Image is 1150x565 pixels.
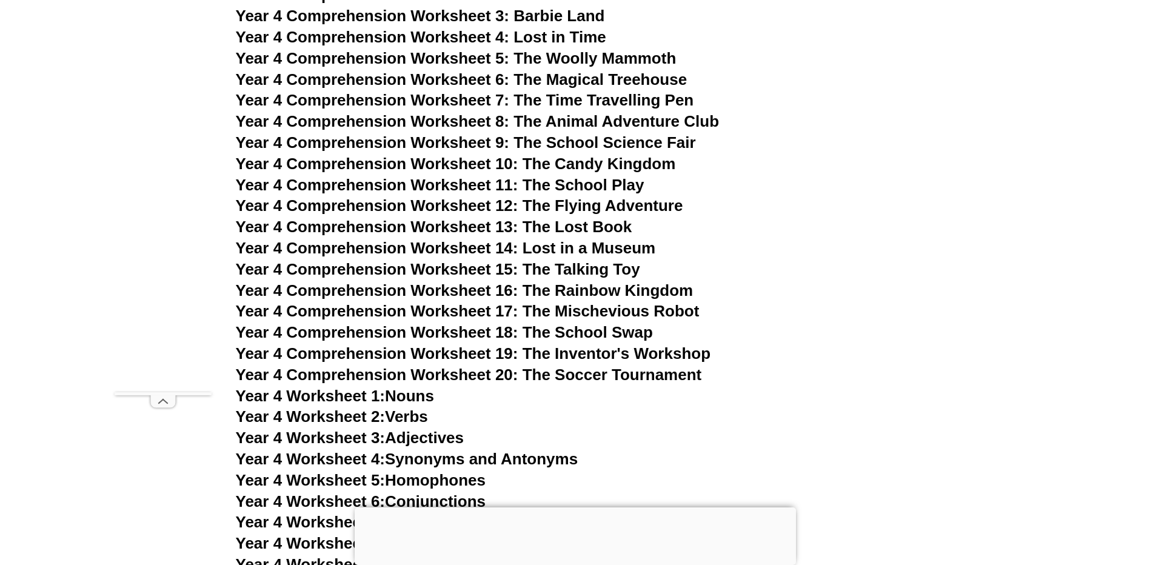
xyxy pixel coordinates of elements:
a: Year 4 Comprehension Worksheet 7: The Time Travelling Pen [236,91,694,109]
a: Year 4 Comprehension Worksheet 8: The Animal Adventure Club [236,112,720,130]
a: Year 4 Comprehension Worksheet 12: The Flying Adventure [236,196,683,215]
a: Year 4 Comprehension Worksheet 9: The School Science Fair [236,133,696,152]
span: Year 4 Worksheet 7: [236,513,386,531]
a: Year 4 Comprehension Worksheet 16: The Rainbow Kingdom [236,281,694,299]
span: Year 4 Worksheet 8: [236,534,386,552]
a: Year 4 Worksheet 8:Pronouns [236,534,459,552]
a: Year 4 Comprehension Worksheet 18: The School Swap [236,323,653,341]
a: Year 4 Worksheet 3:Adjectives [236,429,464,447]
a: Year 4 Worksheet 7:Simple and Compound Sentences [236,513,640,531]
a: Year 4 Comprehension Worksheet 4: Lost in Time [236,28,606,46]
a: Year 4 Comprehension Worksheet 14: Lost in a Museum [236,239,656,257]
a: Year 4 Worksheet 5:Homophones [236,471,486,489]
span: Year 4 Worksheet 3: [236,429,386,447]
a: Year 4 Comprehension Worksheet 17: The Mischevious Robot [236,302,700,320]
a: Year 4 Worksheet 4:Synonyms and Antonyms [236,450,578,468]
span: Year 4 Worksheet 6: [236,492,386,510]
iframe: Chat Widget [948,428,1150,565]
a: Year 4 Worksheet 1:Nouns [236,387,434,405]
iframe: Advertisement [355,507,796,562]
a: Year 4 Comprehension Worksheet 19: The Inventor's Workshop [236,344,711,363]
a: Year 4 Comprehension Worksheet 13: The Lost Book [236,218,632,236]
a: Year 4 Worksheet 6:Conjunctions [236,492,486,510]
a: Year 4 Comprehension Worksheet 5: The Woolly Mammoth [236,49,677,67]
span: Year 4 Worksheet 2: [236,407,386,426]
a: Year 4 Comprehension Worksheet 11: The School Play [236,176,644,194]
a: Year 4 Comprehension Worksheet 15: The Talking Toy [236,260,640,278]
span: Year 4 Worksheet 4: [236,450,386,468]
a: Year 4 Comprehension Worksheet 6: The Magical Treehouse [236,70,687,89]
iframe: Advertisement [115,28,212,392]
span: Year 4 Worksheet 5: [236,471,386,489]
a: Year 4 Comprehension Worksheet 10: The Candy Kingdom [236,155,676,173]
a: Year 4 Comprehension Worksheet 20: The Soccer Tournament [236,366,702,384]
a: Year 4 Comprehension Worksheet 3: Barbie Land [236,7,605,25]
span: Year 4 Worksheet 1: [236,387,386,405]
a: Year 4 Worksheet 2:Verbs [236,407,428,426]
